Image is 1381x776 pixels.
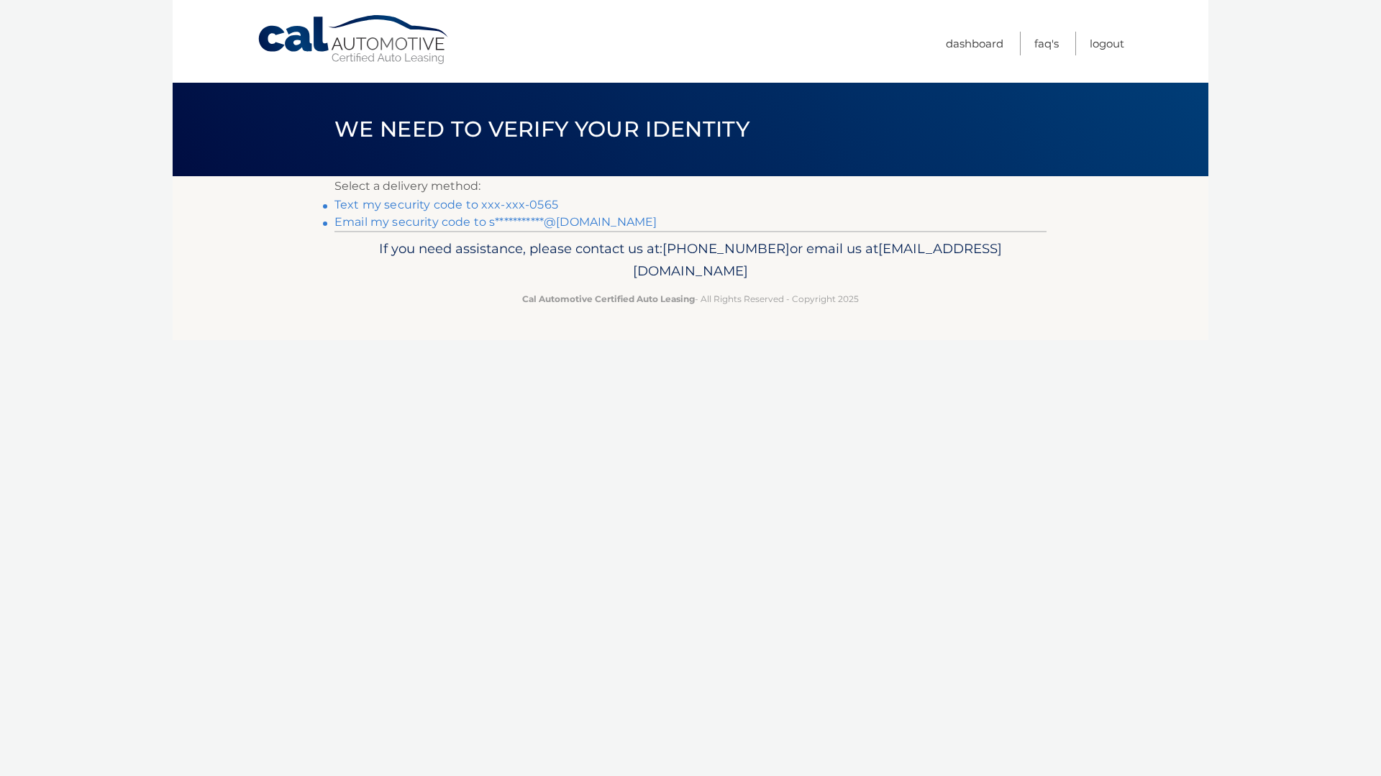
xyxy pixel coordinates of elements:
[1090,32,1124,55] a: Logout
[662,240,790,257] span: [PHONE_NUMBER]
[1034,32,1059,55] a: FAQ's
[334,198,558,211] a: Text my security code to xxx-xxx-0565
[344,291,1037,306] p: - All Rights Reserved - Copyright 2025
[522,293,695,304] strong: Cal Automotive Certified Auto Leasing
[257,14,451,65] a: Cal Automotive
[334,116,749,142] span: We need to verify your identity
[946,32,1003,55] a: Dashboard
[344,237,1037,283] p: If you need assistance, please contact us at: or email us at
[334,176,1047,196] p: Select a delivery method:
